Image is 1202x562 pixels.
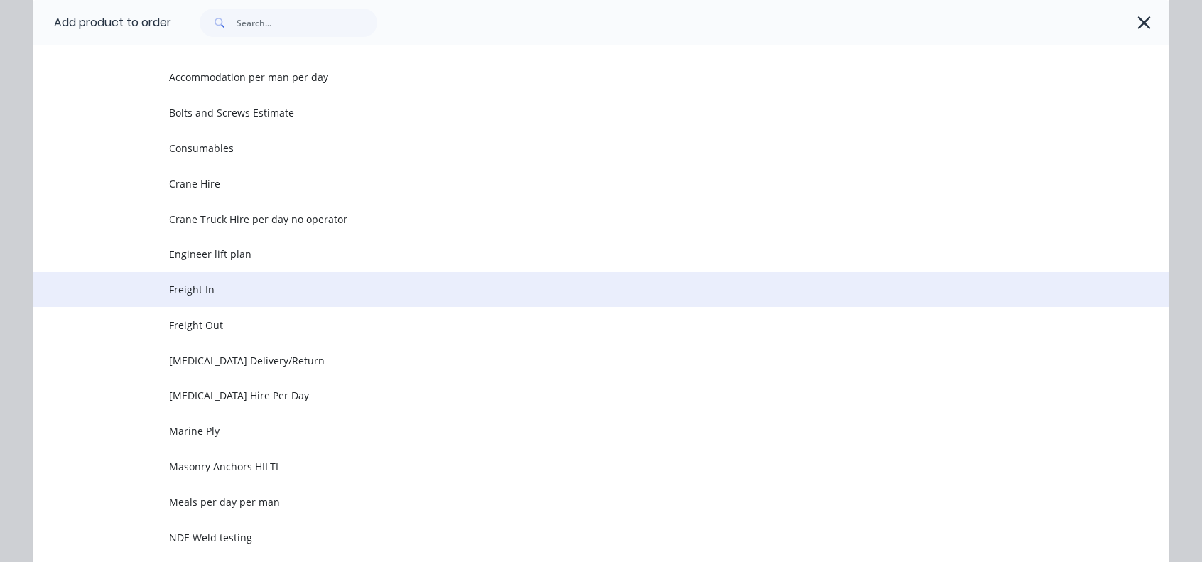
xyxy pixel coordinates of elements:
span: Meals per day per man [169,495,969,509]
span: [MEDICAL_DATA] Delivery/Return [169,353,969,368]
span: Engineer lift plan [169,247,969,261]
span: Consumables [169,141,969,156]
input: Search... [237,9,377,37]
span: Bolts and Screws Estimate [169,105,969,120]
span: Crane Hire [169,176,969,191]
span: Accommodation per man per day [169,70,969,85]
span: Masonry Anchors HILTI [169,459,969,474]
span: Freight In [169,282,969,297]
span: Freight Out [169,318,969,333]
span: [MEDICAL_DATA] Hire Per Day [169,388,969,403]
span: Marine Ply [169,423,969,438]
span: NDE Weld testing [169,530,969,545]
span: Crane Truck Hire per day no operator [169,212,969,227]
